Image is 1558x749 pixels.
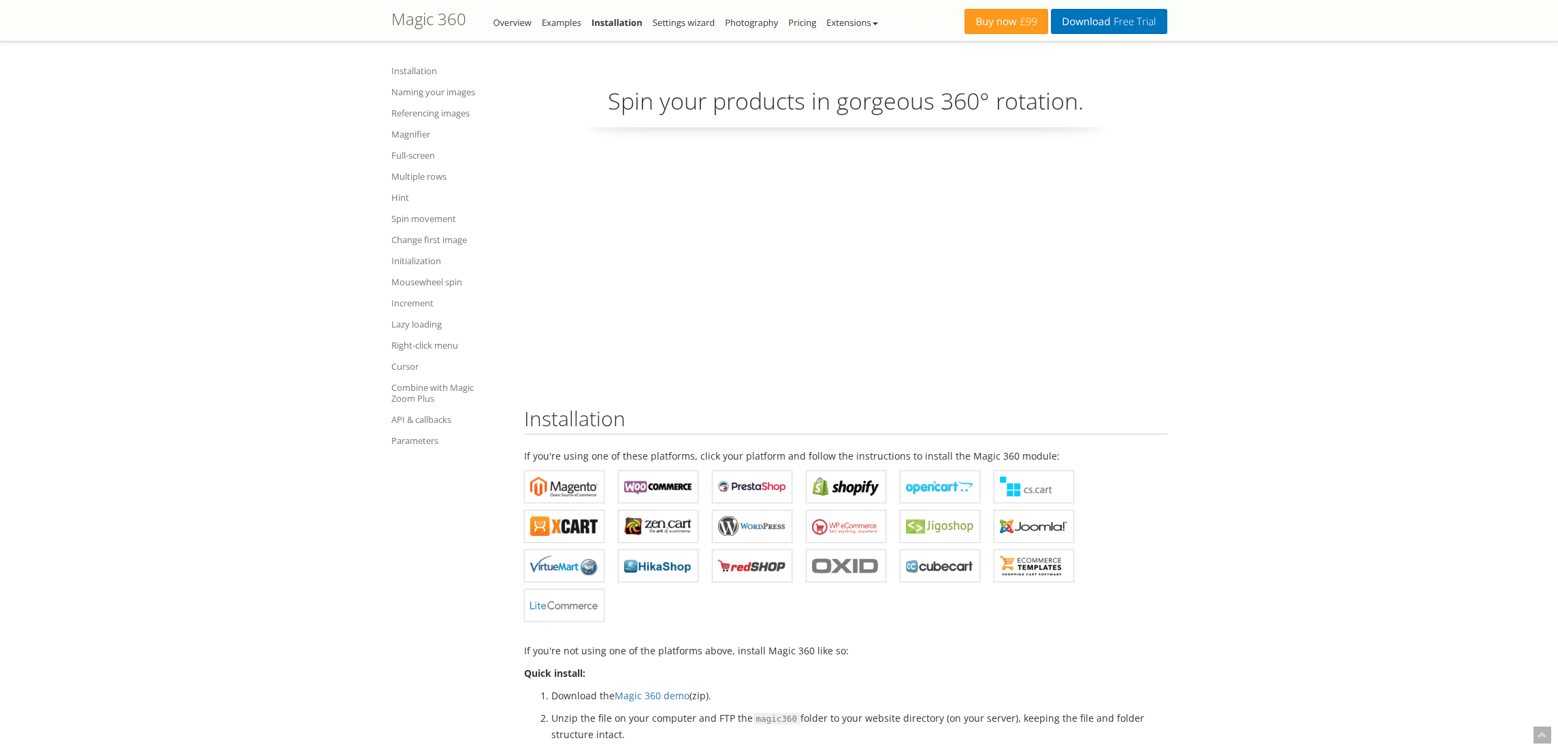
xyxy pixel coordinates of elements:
a: Increment [391,295,507,311]
b: Magic 360 for CubeCart [906,556,974,576]
a: Overview [493,16,532,29]
b: Magic 360 for WordPress [718,516,786,537]
a: Parameters [391,432,507,449]
a: Magic 360 for OXID [806,549,886,582]
a: Magic 360 for Shopify [806,471,886,503]
b: Magic 360 for Jigoshop [906,516,974,537]
b: Magic 360 for Shopify [812,477,880,497]
a: Photography [725,16,778,29]
b: Magic 360 for redSHOP [718,556,786,576]
span: £99 [1017,16,1038,27]
a: Lazy loading [391,316,507,332]
a: Referencing images [391,105,507,121]
a: Magic 360 for Magento [524,471,604,503]
li: Unzip the file on your computer and FTP the folder to your website directory (on your server), ke... [551,710,1167,742]
b: Magic 360 for WooCommerce [624,477,692,497]
a: Hint [391,189,507,206]
a: Extensions [826,16,877,29]
a: Magic 360 for ecommerce Templates [994,549,1074,582]
span: magic360 [753,713,801,725]
a: Multiple rows [391,168,507,185]
a: Magic 360 for HikaShop [618,549,698,582]
a: Magic 360 for PrestaShop [712,471,792,503]
b: Magic 360 for Zen Cart [624,516,692,537]
b: Magic 360 for HikaShop [624,556,692,576]
a: Magnifier [391,126,507,142]
a: Magic 360 for redSHOP [712,549,792,582]
b: Magic 360 for OpenCart [906,477,974,497]
a: Combine with Magic Zoom Plus [391,379,507,407]
strong: Quick install: [524,667,585,680]
a: Installation [391,63,507,79]
a: Initialization [391,253,507,269]
a: Magic 360 for CubeCart [900,549,980,582]
a: Installation [591,16,643,29]
a: Pricing [788,16,816,29]
a: Magic 360 for Joomla [994,510,1074,543]
b: Magic 360 for ecommerce Templates [1000,556,1068,576]
a: Change first image [391,232,507,248]
b: Magic 360 for Magento [530,477,598,497]
b: Magic 360 for LiteCommerce [530,595,598,616]
a: Magic 360 for VirtueMart [524,549,604,582]
a: Magic 360 for OpenCart [900,471,980,503]
a: Magic 360 for LiteCommerce [524,589,604,622]
b: Magic 360 for OXID [812,556,880,576]
b: Magic 360 for Joomla [1000,516,1068,537]
p: If you're not using one of the platforms above, install Magic 360 like so: [524,643,1167,658]
b: Magic 360 for PrestaShop [718,477,786,497]
p: Spin your products in gorgeous 360° rotation. [524,85,1167,128]
a: Right-click menu [391,337,507,353]
span: Free Trial [1110,16,1156,27]
h2: Installation [524,407,1167,434]
a: Magic 360 for Jigoshop [900,510,980,543]
a: API & callbacks [391,411,507,428]
a: Settings wizard [653,16,715,29]
a: Examples [542,16,581,29]
b: Magic 360 for X-Cart [530,516,598,537]
a: Buy now£99 [964,9,1048,34]
a: Magic 360 for CS-Cart [994,471,1074,503]
a: Magic 360 for X-Cart [524,510,604,543]
a: Magic 360 for WooCommerce [618,471,698,503]
a: Mousewheel spin [391,274,507,290]
a: Magic 360 for WordPress [712,510,792,543]
h1: Magic 360 [391,10,466,28]
a: Full-screen [391,147,507,163]
a: Magic 360 demo [615,689,689,702]
a: Magic 360 for WP e-Commerce [806,510,886,543]
a: Magic 360 for Zen Cart [618,510,698,543]
a: DownloadFree Trial [1051,9,1167,34]
a: Naming your images [391,84,507,100]
p: If you're using one of these platforms, click your platform and follow the instructions to instal... [524,448,1167,464]
b: Magic 360 for CS-Cart [1000,477,1068,497]
a: Spin movement [391,210,507,227]
b: Magic 360 for VirtueMart [530,556,598,576]
a: Cursor [391,358,507,374]
li: Download the (zip). [551,688,1167,703]
b: Magic 360 for WP e-Commerce [812,516,880,537]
